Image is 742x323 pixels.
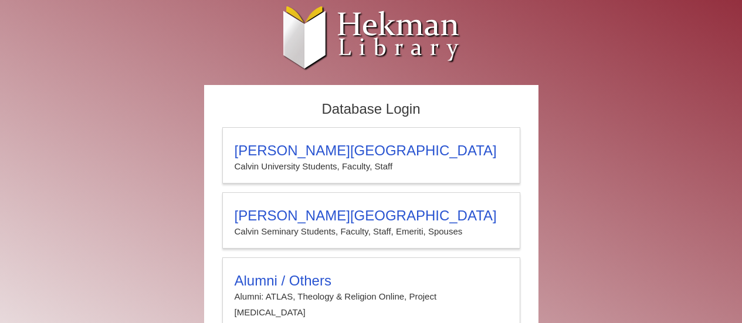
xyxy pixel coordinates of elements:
[235,289,508,320] p: Alumni: ATLAS, Theology & Religion Online, Project [MEDICAL_DATA]
[216,97,526,121] h2: Database Login
[222,192,520,249] a: [PERSON_NAME][GEOGRAPHIC_DATA]Calvin Seminary Students, Faculty, Staff, Emeriti, Spouses
[235,159,508,174] p: Calvin University Students, Faculty, Staff
[222,127,520,183] a: [PERSON_NAME][GEOGRAPHIC_DATA]Calvin University Students, Faculty, Staff
[235,273,508,320] summary: Alumni / OthersAlumni: ATLAS, Theology & Religion Online, Project [MEDICAL_DATA]
[235,273,508,289] h3: Alumni / Others
[235,224,508,239] p: Calvin Seminary Students, Faculty, Staff, Emeriti, Spouses
[235,208,508,224] h3: [PERSON_NAME][GEOGRAPHIC_DATA]
[235,142,508,159] h3: [PERSON_NAME][GEOGRAPHIC_DATA]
